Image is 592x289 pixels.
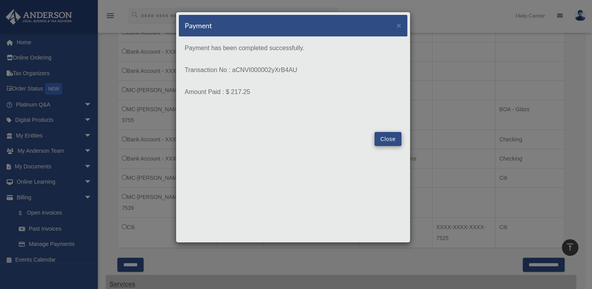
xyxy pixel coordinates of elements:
[374,132,401,146] button: Close
[185,43,401,54] p: Payment has been completed successfully.
[396,21,401,29] button: Close
[185,87,401,98] p: Amount Paid : $ 217.25
[396,21,401,30] span: ×
[185,21,212,31] h5: Payment
[185,65,401,76] p: Transaction No : aCNVI000002yXrB4AU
